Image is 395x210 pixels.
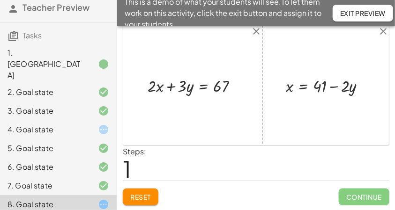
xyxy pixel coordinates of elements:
i: Task started. [98,124,109,135]
span: Teacher Preview [22,2,89,13]
label: Steps: [123,146,146,156]
i: close [251,26,262,37]
i: Task finished and correct. [98,161,109,173]
i: Task finished and correct. [98,87,109,98]
div: 6. Goal state [7,161,83,173]
i: Task finished and correct. [98,143,109,154]
div: 1. [GEOGRAPHIC_DATA] [7,47,83,81]
i: close [378,26,389,37]
i: Task started. [98,199,109,210]
button: Exit Preview [333,5,393,22]
i: Task finished and correct. [98,105,109,116]
span: 1 [123,154,131,183]
i: Task finished. [98,58,109,70]
div: 8. Goal state [7,199,83,210]
span: Tasks [22,30,42,40]
div: 7. Goal state [7,180,83,191]
button: Reset [123,188,158,205]
div: 3. Goal state [7,105,83,116]
div: 5. Goal state [7,143,83,154]
div: 2. Goal state [7,87,83,98]
div: 4. Goal state [7,124,83,135]
span: Reset [130,193,151,201]
span: Exit Preview [340,9,386,17]
button: close [378,26,389,40]
button: close [251,26,262,40]
i: Task finished and correct. [98,180,109,191]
